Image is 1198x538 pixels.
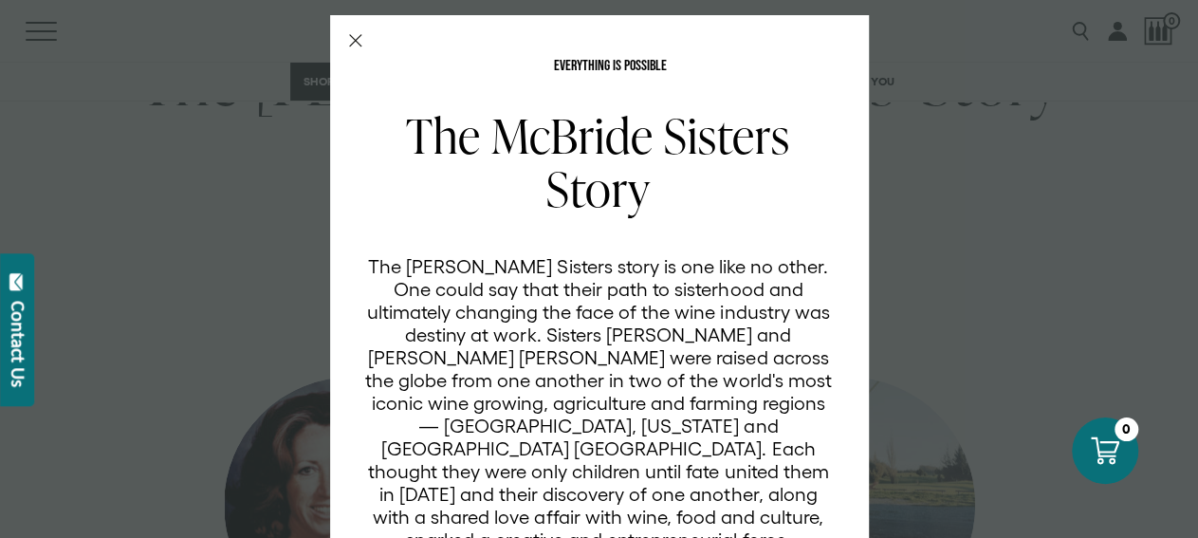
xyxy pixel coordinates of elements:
[364,109,833,215] h2: The McBride Sisters Story
[364,59,857,74] p: EVERYTHING IS POSSIBLE
[1115,417,1138,441] div: 0
[9,301,28,387] div: Contact Us
[349,34,362,47] button: Close Modal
